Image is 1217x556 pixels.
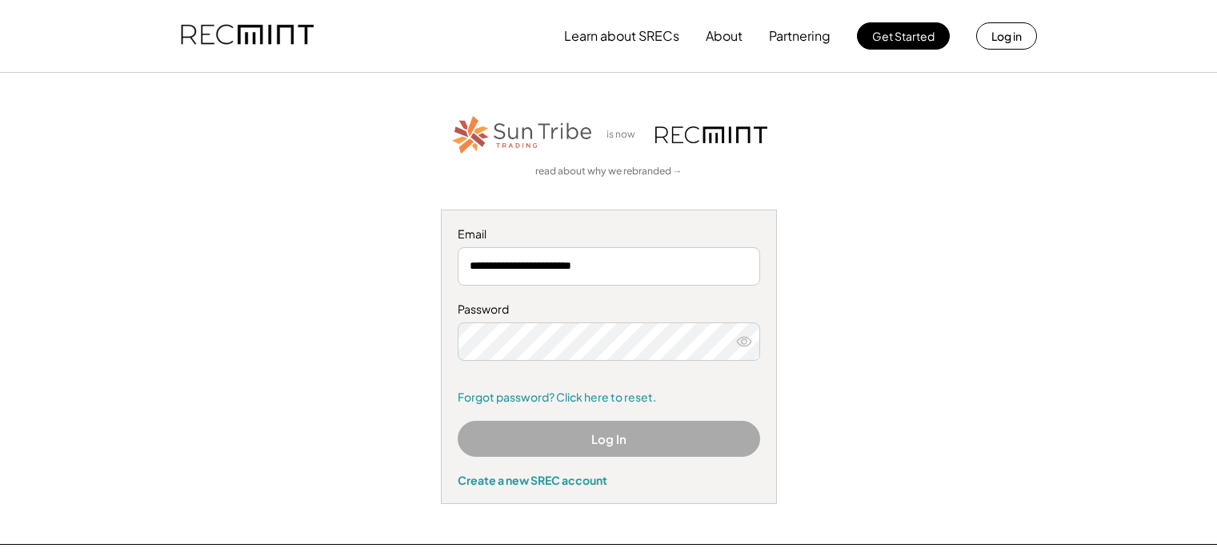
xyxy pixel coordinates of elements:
[857,22,950,50] button: Get Started
[450,113,594,157] img: STT_Horizontal_Logo%2B-%2BColor.png
[181,9,314,63] img: recmint-logotype%403x.png
[458,302,760,318] div: Password
[535,165,683,178] a: read about why we rebranded →
[458,226,760,242] div: Email
[655,126,767,143] img: recmint-logotype%403x.png
[564,20,679,52] button: Learn about SRECs
[706,20,743,52] button: About
[602,128,647,142] div: is now
[769,20,831,52] button: Partnering
[458,390,760,406] a: Forgot password? Click here to reset.
[458,473,760,487] div: Create a new SREC account
[976,22,1037,50] button: Log in
[458,421,760,457] button: Log In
